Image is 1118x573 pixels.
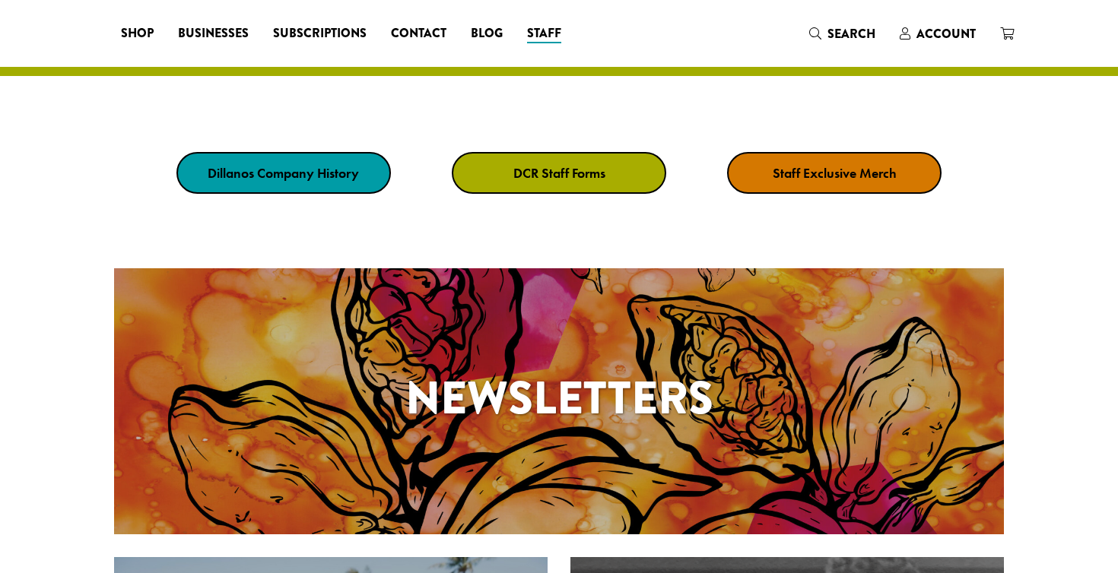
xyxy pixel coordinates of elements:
a: Shop [109,21,166,46]
a: Dillanos Company History [176,152,391,194]
span: Account [916,25,976,43]
span: Shop [121,24,154,43]
span: Blog [471,24,503,43]
strong: DCR Staff Forms [513,164,605,182]
span: Contact [391,24,446,43]
a: DCR Staff Forms [452,152,666,194]
a: Staff [515,21,573,46]
strong: Staff Exclusive Merch [773,164,897,182]
span: Subscriptions [273,24,367,43]
strong: Dillanos Company History [208,164,359,182]
a: Newsletters [114,268,1004,534]
a: Search [797,21,888,46]
span: Businesses [178,24,249,43]
a: Staff Exclusive Merch [727,152,942,194]
span: Staff [527,24,561,43]
span: Search [827,25,875,43]
h1: Newsletters [114,364,1004,432]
